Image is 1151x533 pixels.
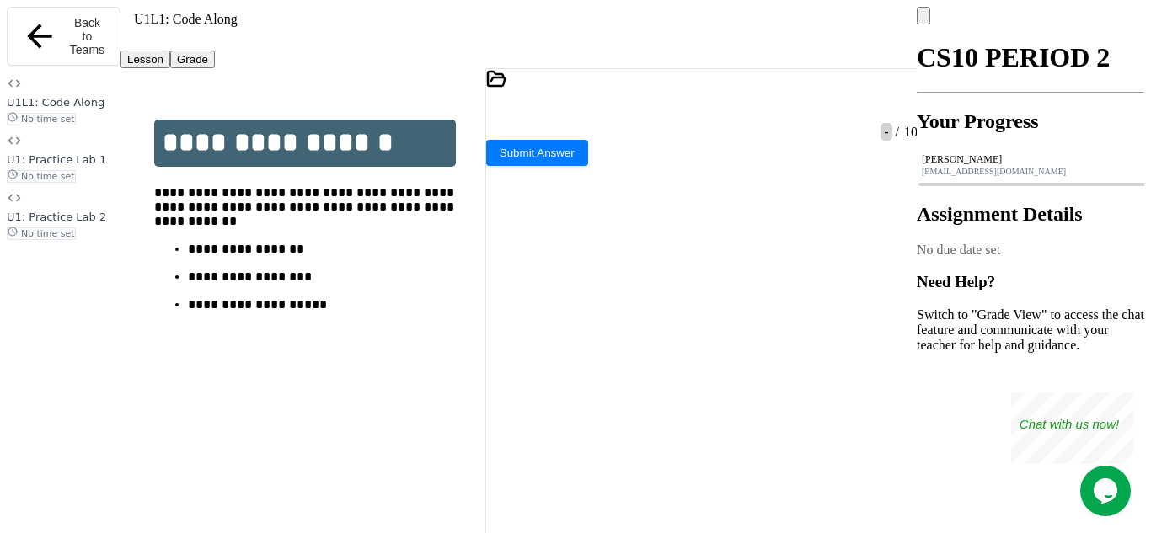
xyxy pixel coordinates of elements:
div: [EMAIL_ADDRESS][DOMAIN_NAME] [922,167,1139,176]
div: No due date set [917,243,1144,258]
button: Submit Answer [486,140,588,166]
span: U1L1: Code Along [134,12,238,26]
span: U1L1: Code Along [7,96,104,109]
span: U1: Practice Lab 1 [7,153,106,166]
span: Submit Answer [500,147,575,159]
span: - [881,123,891,141]
span: Back to Teams [68,16,106,56]
button: Grade [170,51,215,68]
p: Switch to "Grade View" to access the chat feature and communicate with your teacher for help and ... [917,307,1144,353]
h1: CS10 PERIOD 2 [917,42,1144,73]
h3: Need Help? [917,273,1144,291]
iframe: chat widget [1080,466,1134,516]
span: No time set [7,113,76,125]
span: 10 [901,125,918,139]
div: [PERSON_NAME] [922,153,1139,166]
h2: Assignment Details [917,203,1144,226]
span: No time set [7,227,76,240]
button: Lesson [120,51,170,68]
iframe: chat widget [1011,392,1134,464]
div: My Account [917,7,1144,24]
span: No time set [7,170,76,183]
h2: Your Progress [917,110,1144,133]
span: U1: Practice Lab 2 [7,211,106,223]
span: / [896,125,899,139]
button: Back to Teams [7,7,120,66]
